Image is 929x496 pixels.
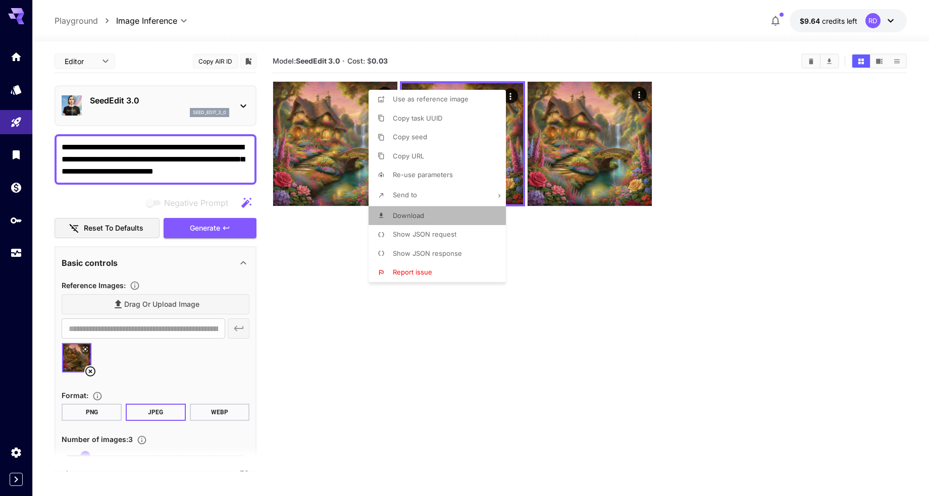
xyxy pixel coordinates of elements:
span: Copy seed [393,133,427,141]
span: Copy URL [393,152,424,160]
span: Show JSON request [393,230,456,238]
span: Report issue [393,268,432,276]
span: Show JSON response [393,249,462,257]
span: Re-use parameters [393,171,453,179]
span: Copy task UUID [393,114,442,122]
span: Use as reference image [393,95,469,103]
span: Send to [393,191,417,199]
span: Download [393,211,424,219]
